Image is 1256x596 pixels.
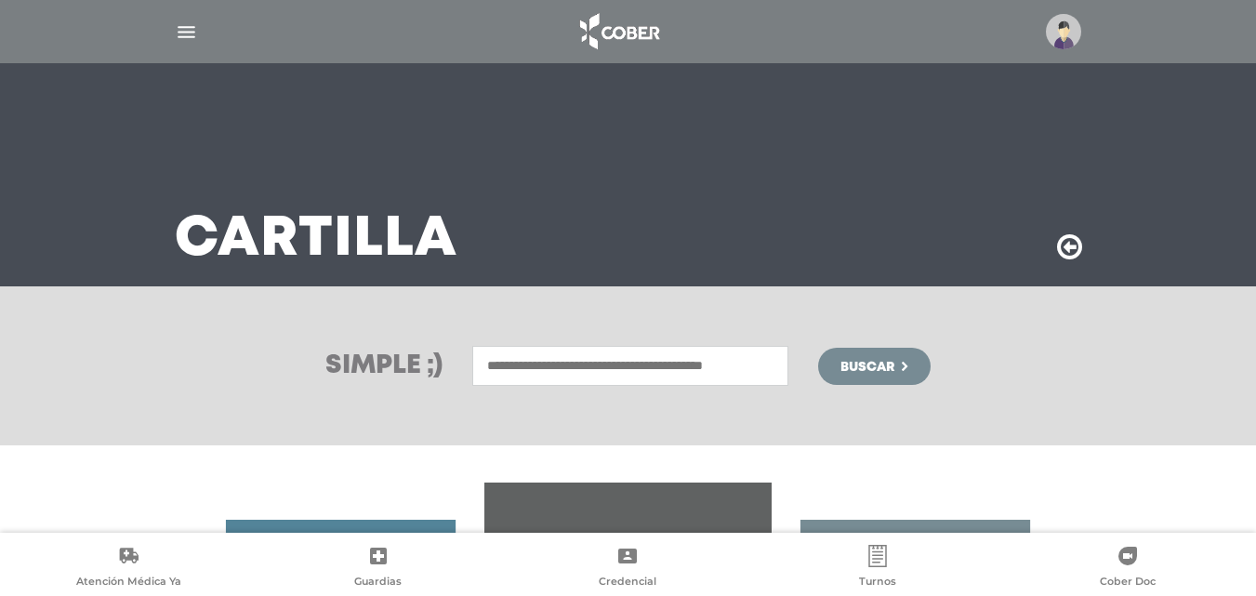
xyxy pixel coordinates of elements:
[4,545,254,592] a: Atención Médica Ya
[753,545,1003,592] a: Turnos
[859,575,896,591] span: Turnos
[76,575,181,591] span: Atención Médica Ya
[325,353,443,379] h3: Simple ;)
[1002,545,1252,592] a: Cober Doc
[175,20,198,44] img: Cober_menu-lines-white.svg
[1046,14,1081,49] img: profile-placeholder.svg
[840,361,894,374] span: Buscar
[354,575,402,591] span: Guardias
[1100,575,1156,591] span: Cober Doc
[254,545,504,592] a: Guardias
[175,216,457,264] h3: Cartilla
[818,348,930,385] button: Buscar
[570,9,668,54] img: logo_cober_home-white.png
[599,575,656,591] span: Credencial
[503,545,753,592] a: Credencial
